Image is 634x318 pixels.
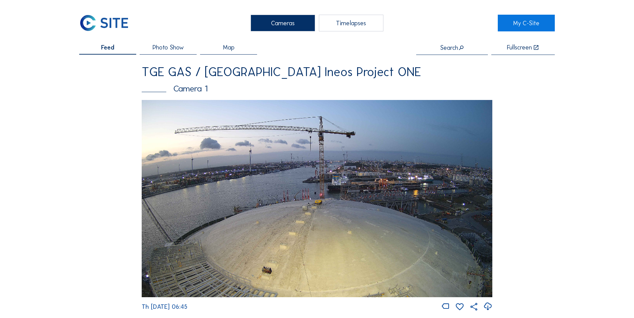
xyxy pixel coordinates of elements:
[142,66,492,78] div: TGE GAS / [GEOGRAPHIC_DATA] Ineos Project ONE
[79,15,129,31] img: C-SITE Logo
[319,15,383,31] div: Timelapses
[507,44,532,51] div: Fullscreen
[101,44,114,50] span: Feed
[79,15,136,31] a: C-SITE Logo
[142,100,492,297] img: Image
[498,15,555,31] a: My C-Site
[251,15,315,31] div: Cameras
[142,303,187,310] span: Th [DATE] 06:45
[223,44,235,50] span: Map
[153,44,184,50] span: Photo Show
[142,84,492,93] div: Camera 1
